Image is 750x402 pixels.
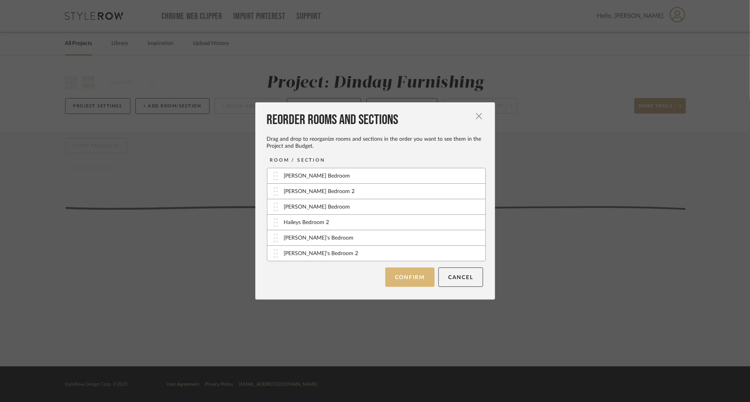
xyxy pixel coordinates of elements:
[438,267,483,287] button: Cancel
[267,112,483,129] div: Reorder Rooms and Sections
[274,172,278,180] img: vertical-grip.svg
[284,172,350,180] div: [PERSON_NAME] Bedroom
[284,219,329,227] div: Haileys Bedroom 2
[274,203,278,211] img: vertical-grip.svg
[284,188,355,196] div: [PERSON_NAME] Bedroom 2
[274,187,278,196] img: vertical-grip.svg
[284,250,359,258] div: [PERSON_NAME]'s Bedroom 2
[274,234,278,242] img: vertical-grip.svg
[267,136,483,150] div: Drag and drop to reorganize rooms and sections in the order you want to see them in the Project a...
[274,218,278,227] img: vertical-grip.svg
[284,203,350,211] div: [PERSON_NAME] Bedroom
[274,249,278,258] img: vertical-grip.svg
[471,109,487,124] button: Close
[270,156,325,164] div: ROOM / SECTION
[284,234,354,242] div: [PERSON_NAME]'s Bedroom
[385,267,435,287] button: Confirm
